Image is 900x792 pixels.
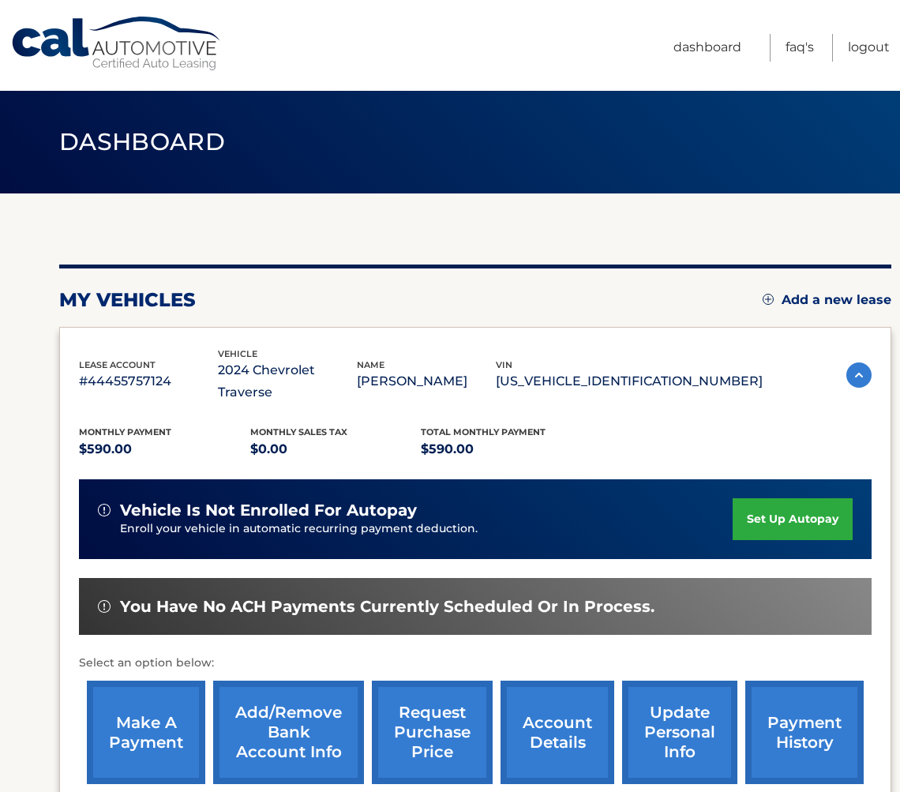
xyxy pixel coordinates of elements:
p: Select an option below: [79,654,872,673]
span: name [357,359,384,370]
img: accordion-active.svg [846,362,872,388]
span: Dashboard [59,127,225,156]
p: #44455757124 [79,370,218,392]
span: vehicle [218,348,257,359]
a: Dashboard [673,34,741,62]
a: Add/Remove bank account info [213,681,364,784]
span: Monthly sales Tax [250,426,347,437]
p: $590.00 [421,438,592,460]
img: alert-white.svg [98,600,111,613]
p: 2024 Chevrolet Traverse [218,359,357,404]
p: $590.00 [79,438,250,460]
a: Add a new lease [763,292,891,308]
a: update personal info [622,681,737,784]
p: $0.00 [250,438,422,460]
a: FAQ's [786,34,814,62]
p: [PERSON_NAME] [357,370,496,392]
a: request purchase price [372,681,493,784]
p: [US_VEHICLE_IDENTIFICATION_NUMBER] [496,370,763,392]
span: You have no ACH payments currently scheduled or in process. [120,597,654,617]
img: add.svg [763,294,774,305]
a: Logout [848,34,890,62]
a: Cal Automotive [10,16,223,72]
a: payment history [745,681,864,784]
span: vin [496,359,512,370]
img: alert-white.svg [98,504,111,516]
p: Enroll your vehicle in automatic recurring payment deduction. [120,520,733,538]
span: Monthly Payment [79,426,171,437]
a: account details [501,681,614,784]
span: lease account [79,359,156,370]
a: make a payment [87,681,205,784]
h2: my vehicles [59,288,196,312]
a: set up autopay [733,498,853,540]
span: Total Monthly Payment [421,426,546,437]
span: vehicle is not enrolled for autopay [120,501,417,520]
